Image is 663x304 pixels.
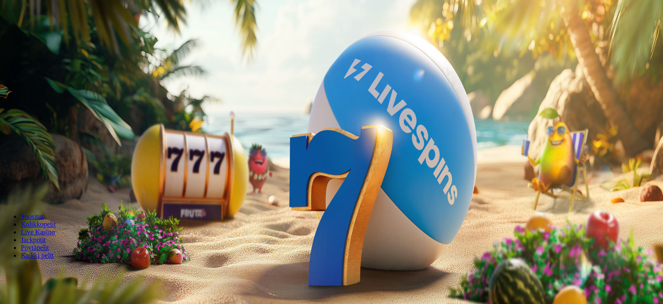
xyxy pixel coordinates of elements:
[21,252,54,259] a: Kaikki pelit
[21,244,49,251] a: Pöytäpelit
[21,236,46,243] a: Jackpotit
[3,198,660,259] nav: Lobby
[21,213,43,220] a: Suositut
[3,198,660,275] header: Lobby
[21,221,56,228] a: Kolikkopelit
[21,228,55,236] a: Live Kasino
